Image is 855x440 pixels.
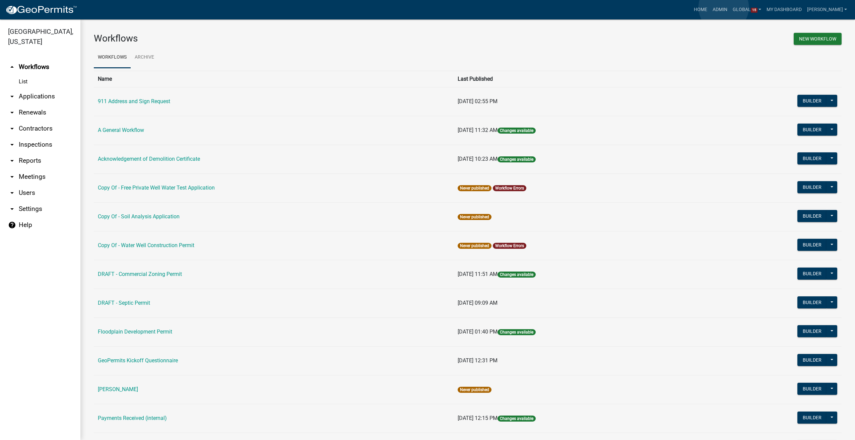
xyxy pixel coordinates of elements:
span: [DATE] 11:51 AM [458,271,498,277]
span: [DATE] 12:31 PM [458,357,498,364]
a: DRAFT - Commercial Zoning Permit [98,271,182,277]
span: [DATE] 01:40 PM [458,328,498,335]
a: Workflow Errors [495,186,524,191]
span: Never published [458,214,491,220]
i: arrow_drop_down [8,157,16,165]
span: Changes available [498,272,536,278]
span: Never published [458,185,491,191]
button: Builder [797,412,827,424]
a: Home [691,3,710,16]
th: Last Published [454,71,702,87]
i: arrow_drop_down [8,189,16,197]
a: A General Workflow [98,127,144,133]
button: Builder [797,210,827,222]
a: Payments Received (internal) [98,415,167,421]
i: arrow_drop_down [8,125,16,133]
i: arrow_drop_down [8,108,16,117]
a: Copy Of - Water Well Construction Permit [98,242,194,248]
span: Never published [458,387,491,393]
a: DRAFT - Septic Permit [98,300,150,306]
span: [DATE] 09:09 AM [458,300,498,306]
i: arrow_drop_up [8,63,16,71]
a: My Dashboard [764,3,804,16]
a: GeoPermits Kickoff Questionnaire [98,357,178,364]
th: Name [94,71,454,87]
button: New Workflow [794,33,842,45]
i: arrow_drop_down [8,173,16,181]
button: Builder [797,268,827,280]
span: 15 [751,8,758,13]
a: Workflow Errors [495,243,524,248]
h3: Workflows [94,33,463,44]
span: [DATE] 12:15 PM [458,415,498,421]
a: Global15 [730,3,764,16]
a: Workflows [94,47,131,68]
button: Builder [797,152,827,164]
a: Floodplain Development Permit [98,328,172,335]
button: Builder [797,325,827,337]
button: Builder [797,383,827,395]
a: [PERSON_NAME] [98,386,138,392]
span: Changes available [498,156,536,162]
span: Changes available [498,128,536,134]
span: [DATE] 10:23 AM [458,156,498,162]
a: Acknowledgement of Demolition Certificate [98,156,200,162]
span: Changes available [498,416,536,422]
a: Admin [710,3,730,16]
i: help [8,221,16,229]
a: [PERSON_NAME] [804,3,850,16]
a: Archive [131,47,158,68]
button: Builder [797,296,827,308]
button: Builder [797,239,827,251]
button: Builder [797,124,827,136]
a: 911 Address and Sign Request [98,98,170,104]
span: [DATE] 11:32 AM [458,127,498,133]
i: arrow_drop_down [8,92,16,100]
i: arrow_drop_down [8,205,16,213]
a: Copy Of - Soil Analysis Application [98,213,180,220]
span: [DATE] 02:55 PM [458,98,498,104]
i: arrow_drop_down [8,141,16,149]
span: Changes available [498,329,536,335]
span: Never published [458,243,491,249]
button: Builder [797,95,827,107]
button: Builder [797,181,827,193]
a: Copy Of - Free Private Well Water Test Application [98,185,215,191]
button: Builder [797,354,827,366]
